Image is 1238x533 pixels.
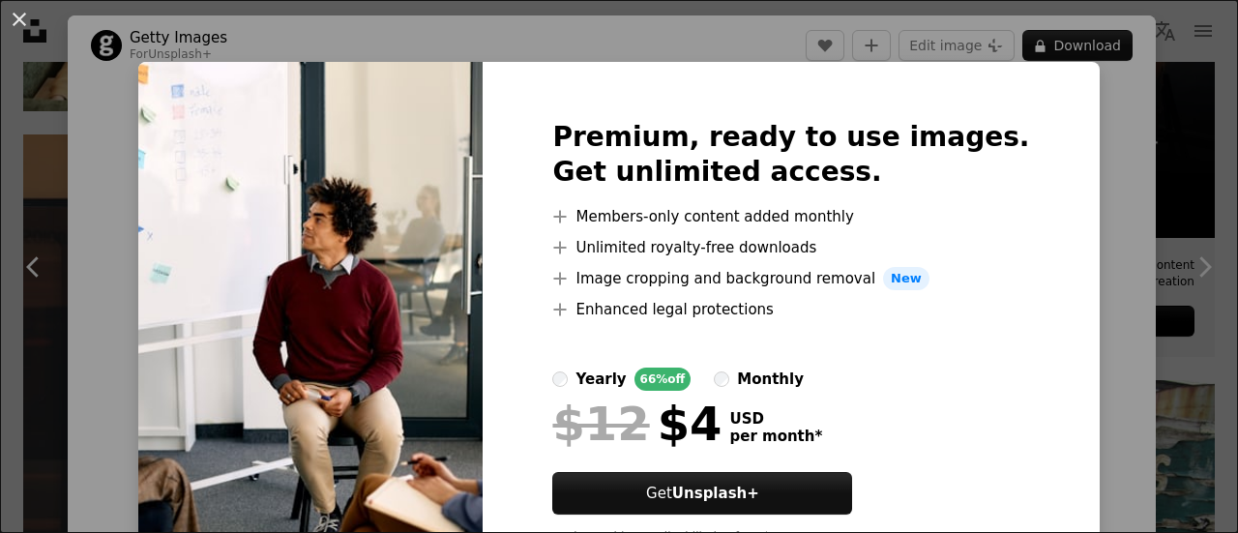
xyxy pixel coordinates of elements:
li: Enhanced legal protections [552,298,1029,321]
li: Members-only content added monthly [552,205,1029,228]
div: monthly [737,368,804,391]
div: yearly [575,368,626,391]
button: GetUnsplash+ [552,472,852,515]
h2: Premium, ready to use images. Get unlimited access. [552,120,1029,190]
li: Unlimited royalty-free downloads [552,236,1029,259]
div: 66% off [634,368,692,391]
input: monthly [714,371,729,387]
span: New [883,267,929,290]
span: per month * [729,428,822,445]
span: $12 [552,399,649,449]
input: yearly66%off [552,371,568,387]
strong: Unsplash+ [672,485,759,502]
div: $4 [552,399,722,449]
span: USD [729,410,822,428]
li: Image cropping and background removal [552,267,1029,290]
